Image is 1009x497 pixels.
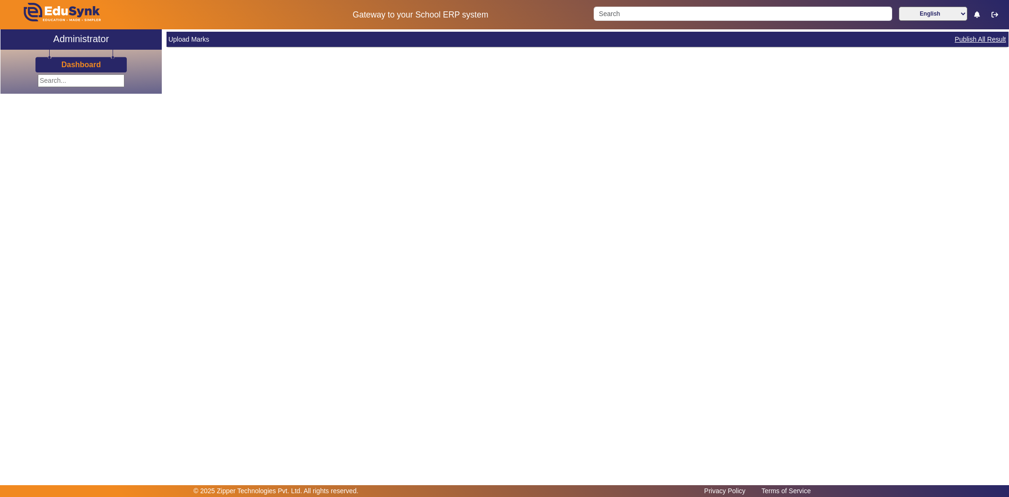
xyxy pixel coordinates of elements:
[61,60,101,69] h3: Dashboard
[757,485,816,497] a: Terms of Service
[594,7,892,21] input: Search
[193,486,359,496] p: © 2025 Zipper Technologies Pvt. Ltd. All rights reserved.
[954,34,1007,45] button: Publish All Result
[61,60,102,70] a: Dashboard
[53,33,109,44] h2: Administrator
[257,10,583,20] h5: Gateway to your School ERP system
[700,485,750,497] a: Privacy Policy
[0,29,162,50] a: Administrator
[167,32,1009,47] mat-card-header: Upload Marks
[38,74,124,87] input: Search...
